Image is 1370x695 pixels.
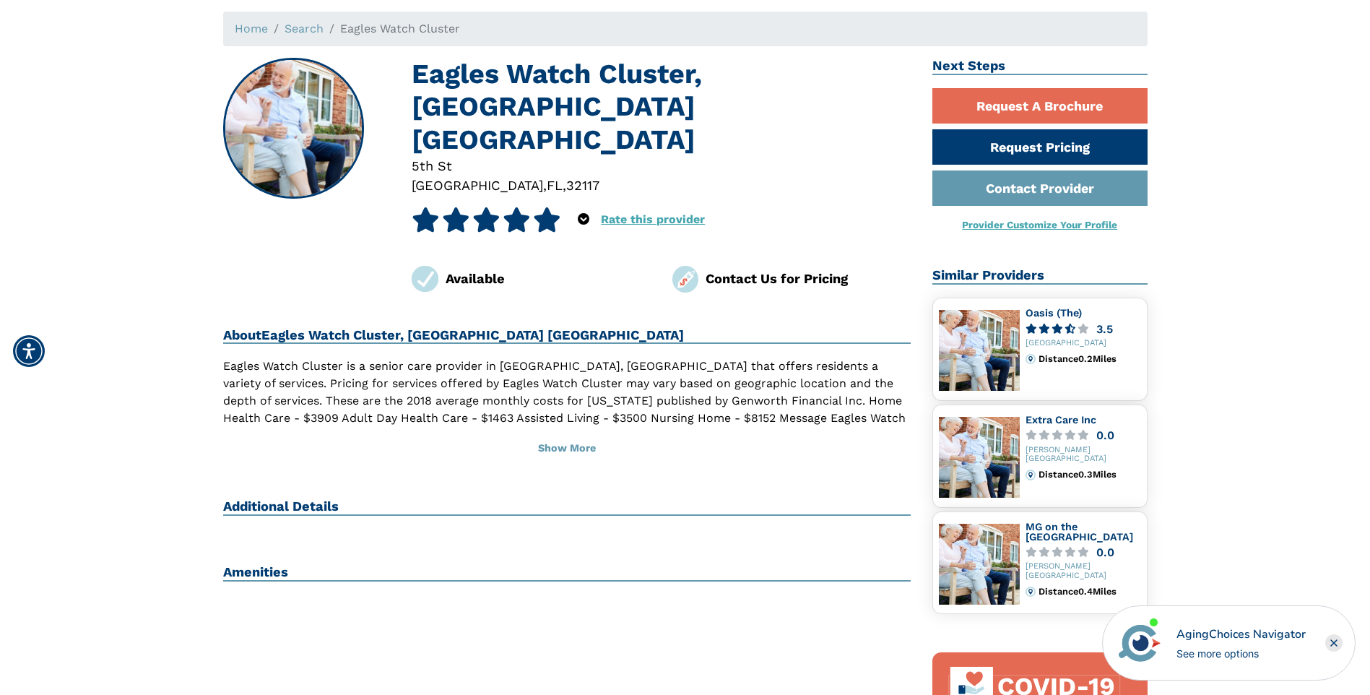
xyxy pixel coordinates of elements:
p: Eagles Watch Cluster is a senior care provider in [GEOGRAPHIC_DATA], [GEOGRAPHIC_DATA] that offer... [223,358,911,444]
h2: Additional Details [223,498,911,516]
img: distance.svg [1026,354,1036,364]
span: , [563,178,566,193]
a: Oasis (The) [1026,307,1082,319]
div: AgingChoices Navigator [1176,626,1306,643]
div: Contact Us for Pricing [706,269,911,288]
a: Search [285,22,324,35]
img: Eagles Watch Cluster, Daytona Beach FL [224,59,363,198]
button: Show More [223,433,911,465]
h2: About Eagles Watch Cluster, [GEOGRAPHIC_DATA] [GEOGRAPHIC_DATA] [223,327,911,345]
a: Request Pricing [932,129,1148,165]
div: 32117 [566,176,599,195]
a: Provider Customize Your Profile [962,219,1117,230]
h1: Eagles Watch Cluster, [GEOGRAPHIC_DATA] [GEOGRAPHIC_DATA] [412,58,911,156]
a: 0.0 [1026,430,1141,441]
h2: Next Steps [932,58,1148,75]
a: MG on the [GEOGRAPHIC_DATA] [1026,521,1133,543]
a: 0.0 [1026,547,1141,558]
a: Rate this provider [601,212,705,226]
div: 3.5 [1096,324,1113,334]
div: Close [1325,634,1343,652]
nav: breadcrumb [223,12,1148,46]
div: 0.0 [1096,430,1114,441]
img: avatar [1115,618,1164,668]
div: Distance 0.3 Miles [1039,470,1140,480]
div: Distance 0.4 Miles [1039,587,1140,597]
div: [PERSON_NAME][GEOGRAPHIC_DATA] [1026,562,1141,581]
span: [GEOGRAPHIC_DATA] [412,178,543,193]
a: Extra Care Inc [1026,414,1096,426]
span: , [543,178,547,193]
img: distance.svg [1026,587,1036,597]
a: Request A Brochure [932,88,1148,124]
span: Eagles Watch Cluster [340,22,460,35]
div: Available [446,269,651,288]
div: [PERSON_NAME][GEOGRAPHIC_DATA] [1026,446,1141,465]
img: distance.svg [1026,470,1036,480]
div: Accessibility Menu [13,335,45,367]
div: Popover trigger [578,207,589,232]
a: 3.5 [1026,324,1141,334]
a: Contact Provider [932,170,1148,206]
div: 0.0 [1096,547,1114,558]
a: Home [235,22,268,35]
div: [GEOGRAPHIC_DATA] [1026,339,1141,348]
h2: Similar Providers [932,267,1148,285]
span: FL [547,178,563,193]
h2: Amenities [223,564,911,582]
div: 5th St [412,156,911,176]
div: See more options [1176,646,1306,661]
div: Distance 0.2 Miles [1039,354,1140,364]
